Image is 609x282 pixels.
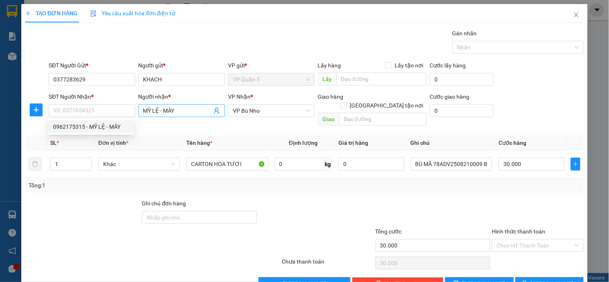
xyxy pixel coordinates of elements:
span: Yêu cầu xuất hóa đơn điện tử [90,10,175,16]
span: VP Nhận [228,93,251,100]
button: plus [30,103,43,116]
span: user-add [214,108,220,114]
input: Dọc đường [339,113,427,126]
span: Lấy tận nơi [392,61,427,70]
div: 0962175315 - MỸ LỆ - MÂY [48,120,134,133]
input: VD: Bàn, Ghế [186,158,268,170]
div: Chưa thanh toán [281,257,374,271]
span: plus [25,10,31,16]
input: Ghi chú đơn hàng [142,211,257,224]
span: VP Quận 5 [233,73,310,85]
span: plus [30,107,42,113]
img: icon [90,10,97,17]
span: Khác [103,158,175,170]
label: Hình thức thanh toán [492,228,545,235]
div: 0962175315 - MỸ LỆ - MÂY [53,122,129,131]
input: Cước lấy hàng [430,73,494,86]
span: TẠO ĐƠN HÀNG [25,10,77,16]
span: VP Bù Nho [233,105,310,117]
span: Lấy hàng [318,62,341,69]
button: plus [571,158,580,170]
span: Lấy [318,73,336,85]
span: [GEOGRAPHIC_DATA] tận nơi [347,101,427,110]
span: Giao [318,113,339,126]
label: Gán nhãn [452,30,477,37]
input: Cước giao hàng [430,104,494,117]
div: Người nhận [139,92,225,101]
span: Đơn vị tính [98,140,128,146]
div: VP gửi [228,61,314,70]
div: Người gửi [139,61,225,70]
div: SĐT Người Gửi [49,61,135,70]
span: kg [324,158,332,170]
input: 0 [338,158,404,170]
span: SL [50,140,57,146]
th: Ghi chú [407,135,495,151]
label: Cước giao hàng [430,93,470,100]
span: Tên hàng [186,140,212,146]
span: plus [571,161,580,167]
button: Close [565,4,588,26]
button: delete [29,158,41,170]
input: Ghi Chú [411,158,492,170]
label: Cước lấy hàng [430,62,466,69]
span: Giao hàng [318,93,344,100]
span: Định lượng [289,140,318,146]
div: Tổng: 1 [29,181,236,190]
span: Tổng cước [375,228,402,235]
label: Ghi chú đơn hàng [142,200,186,207]
span: Cước hàng [499,140,526,146]
div: SĐT Người Nhận [49,92,135,101]
span: close [573,12,580,18]
span: Giá trị hàng [338,140,368,146]
input: Dọc đường [336,73,427,85]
